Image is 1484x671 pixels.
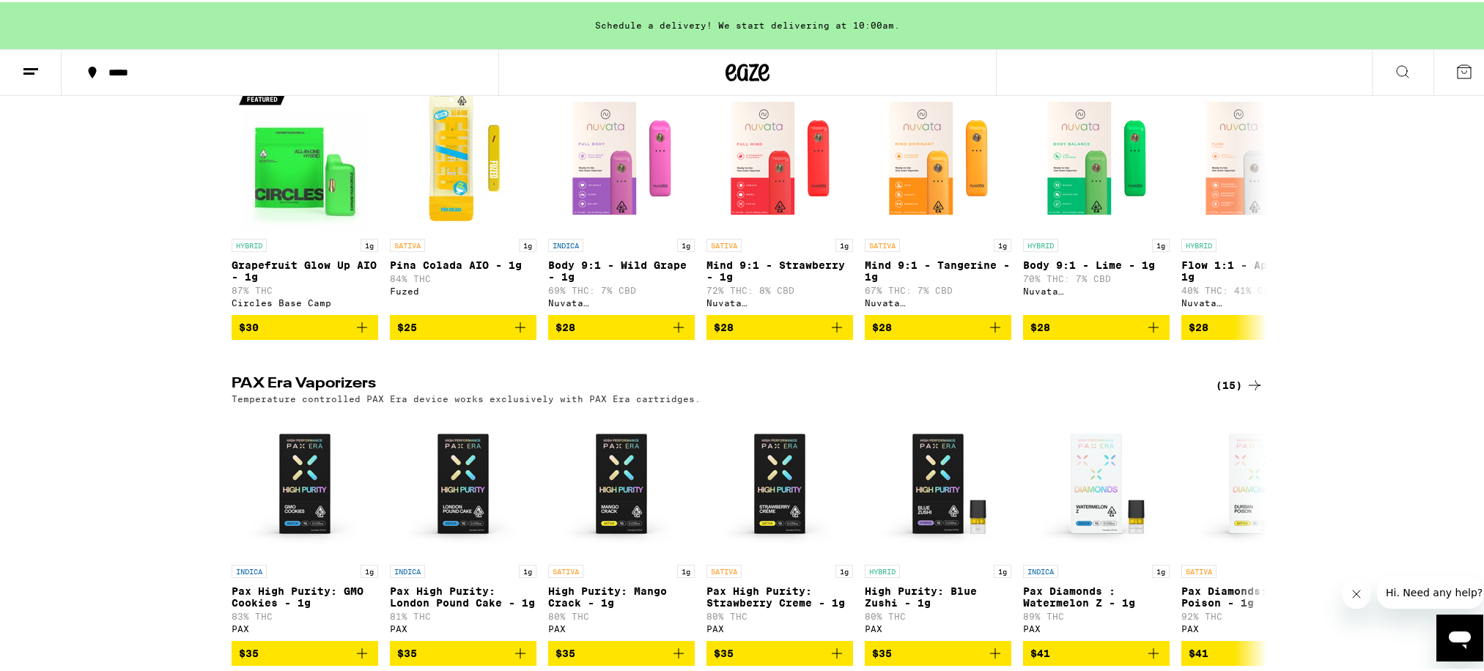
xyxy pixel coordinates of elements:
[1023,237,1058,250] p: HYBRID
[548,313,695,338] button: Add to bag
[865,639,1011,664] button: Add to bag
[1023,639,1170,664] button: Add to bag
[1436,612,1483,659] iframe: Button to launch messaging window
[548,639,695,664] button: Add to bag
[1181,409,1328,555] img: PAX - Pax Diamonds: Durban Poison - 1g
[706,409,853,555] img: PAX - Pax High Purity: Strawberry Creme - 1g
[232,313,378,338] button: Add to bag
[1023,609,1170,619] p: 89% THC
[1181,283,1328,293] p: 40% THC: 41% CBD
[706,609,853,619] p: 80% THC
[390,409,536,639] a: Open page for Pax High Purity: London Pound Cake - 1g from PAX
[865,237,900,250] p: SATIVA
[865,283,1011,293] p: 67% THC: 7% CBD
[232,563,267,576] p: INDICA
[397,645,417,657] span: $35
[232,257,378,281] p: Grapefruit Glow Up AIO - 1g
[706,563,742,576] p: SATIVA
[232,609,378,619] p: 83% THC
[1181,83,1328,229] img: Nuvata (CA) - Flow 1:1 - Apricot - 1g
[239,319,259,331] span: $30
[548,563,583,576] p: SATIVA
[390,409,536,555] img: PAX - Pax High Purity: London Pound Cake - 1g
[232,237,267,250] p: HYBRID
[1023,622,1170,631] div: PAX
[390,583,536,607] p: Pax High Purity: London Pound Cake - 1g
[1023,409,1170,555] img: PAX - Pax Diamonds : Watermelon Z - 1g
[706,296,853,305] div: Nuvata ([GEOGRAPHIC_DATA])
[232,83,378,229] img: Circles Base Camp - Grapefruit Glow Up AIO - 1g
[519,563,536,576] p: 1g
[1152,237,1170,250] p: 1g
[232,639,378,664] button: Add to bag
[232,374,1192,392] h2: PAX Era Vaporizers
[1023,409,1170,639] a: Open page for Pax Diamonds : Watermelon Z - 1g from PAX
[677,237,695,250] p: 1g
[865,83,1011,229] img: Nuvata (CA) - Mind 9:1 - Tangerine - 1g
[548,257,695,281] p: Body 9:1 - Wild Grape - 1g
[232,283,378,293] p: 87% THC
[519,237,536,250] p: 1g
[548,622,695,631] div: PAX
[1216,374,1263,392] a: (15)
[872,319,892,331] span: $28
[361,563,378,576] p: 1g
[390,284,536,294] div: Fuzed
[865,257,1011,281] p: Mind 9:1 - Tangerine - 1g
[714,645,734,657] span: $35
[548,296,695,305] div: Nuvata ([GEOGRAPHIC_DATA])
[1023,284,1170,294] div: Nuvata ([GEOGRAPHIC_DATA])
[390,639,536,664] button: Add to bag
[1189,645,1208,657] span: $41
[1181,639,1328,664] button: Add to bag
[706,583,853,607] p: Pax High Purity: Strawberry Creme - 1g
[1181,409,1328,639] a: Open page for Pax Diamonds: Durban Poison - 1g from PAX
[239,645,259,657] span: $35
[390,237,425,250] p: SATIVA
[706,83,853,313] a: Open page for Mind 9:1 - Strawberry - 1g from Nuvata (CA)
[865,622,1011,631] div: PAX
[865,83,1011,313] a: Open page for Mind 9:1 - Tangerine - 1g from Nuvata (CA)
[872,645,892,657] span: $35
[390,563,425,576] p: INDICA
[706,283,853,293] p: 72% THC: 8% CBD
[706,83,853,229] img: Nuvata (CA) - Mind 9:1 - Strawberry - 1g
[865,563,900,576] p: HYBRID
[397,319,417,331] span: $25
[1377,574,1483,607] iframe: Message from company
[390,257,536,269] p: Pina Colada AIO - 1g
[1023,583,1170,607] p: Pax Diamonds : Watermelon Z - 1g
[835,237,853,250] p: 1g
[548,409,695,555] img: PAX - High Purity: Mango Crack - 1g
[706,257,853,281] p: Mind 9:1 - Strawberry - 1g
[865,313,1011,338] button: Add to bag
[865,296,1011,305] div: Nuvata ([GEOGRAPHIC_DATA])
[232,296,378,305] div: Circles Base Camp
[1181,622,1328,631] div: PAX
[555,645,575,657] span: $35
[232,409,378,639] a: Open page for Pax High Purity: GMO Cookies - 1g from PAX
[994,563,1011,576] p: 1g
[548,409,695,639] a: Open page for High Purity: Mango Crack - 1g from PAX
[677,563,695,576] p: 1g
[1181,563,1217,576] p: SATIVA
[1023,563,1058,576] p: INDICA
[1181,257,1328,281] p: Flow 1:1 - Apricot - 1g
[994,237,1011,250] p: 1g
[390,272,536,281] p: 84% THC
[1181,313,1328,338] button: Add to bag
[232,622,378,631] div: PAX
[1023,83,1170,229] img: Nuvata (CA) - Body 9:1 - Lime - 1g
[1342,577,1371,607] iframe: Close message
[548,583,695,607] p: High Purity: Mango Crack - 1g
[232,583,378,607] p: Pax High Purity: GMO Cookies - 1g
[232,409,378,555] img: PAX - Pax High Purity: GMO Cookies - 1g
[390,83,536,229] img: Fuzed - Pina Colada AIO - 1g
[706,639,853,664] button: Add to bag
[548,283,695,293] p: 69% THC: 7% CBD
[390,609,536,619] p: 81% THC
[548,83,695,313] a: Open page for Body 9:1 - Wild Grape - 1g from Nuvata (CA)
[1181,609,1328,619] p: 92% THC
[835,563,853,576] p: 1g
